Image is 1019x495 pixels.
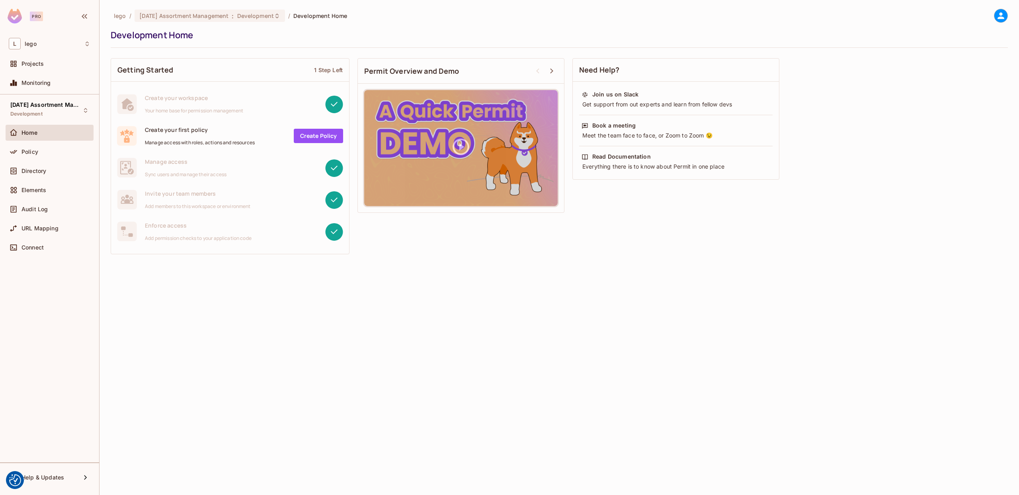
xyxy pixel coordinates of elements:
[117,65,173,75] span: Getting Started
[21,61,44,67] span: Projects
[582,163,770,171] div: Everything there is to know about Permit in one place
[145,171,226,178] span: Sync users and manage their access
[21,244,44,251] span: Connect
[129,12,131,20] li: /
[21,130,38,136] span: Home
[145,108,243,114] span: Your home base for permission management
[139,12,229,20] span: [DATE] Assortment Management
[145,222,252,229] span: Enforce access
[582,132,770,139] div: Meet the team face to face, or Zoom to Zoom 😉
[364,66,459,76] span: Permit Overview and Demo
[9,474,21,486] button: Consent Preferences
[145,158,226,165] span: Manage access
[21,474,64,481] span: Help & Updates
[8,9,22,24] img: SReyMgAAAABJRU5ErkJggg==
[145,94,243,102] span: Create your workspace
[145,190,251,197] span: Invite your team members
[231,13,234,19] span: :
[288,12,290,20] li: /
[21,168,46,174] span: Directory
[21,187,46,193] span: Elements
[293,12,347,20] span: Development Home
[9,38,21,49] span: L
[145,126,255,134] span: Create your first policy
[237,12,274,20] span: Development
[294,129,343,143] a: Create Policy
[314,66,343,74] div: 1 Step Left
[10,102,82,108] span: [DATE] Assortment Management
[21,149,38,155] span: Policy
[111,29,1004,41] div: Development Home
[145,139,255,146] span: Manage access with roles, actions and resources
[592,153,651,161] div: Read Documentation
[21,225,59,232] span: URL Mapping
[145,203,251,210] span: Add members to this workspace or environment
[21,206,48,212] span: Audit Log
[10,111,43,117] span: Development
[592,90,638,98] div: Join us on Slack
[25,41,37,47] span: Workspace: lego
[592,122,636,130] div: Book a meeting
[145,235,252,242] span: Add permission checks to your application code
[30,12,43,21] div: Pro
[582,100,770,108] div: Get support from out experts and learn from fellow devs
[579,65,620,75] span: Need Help?
[21,80,51,86] span: Monitoring
[9,474,21,486] img: Revisit consent button
[114,12,126,20] span: the active workspace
